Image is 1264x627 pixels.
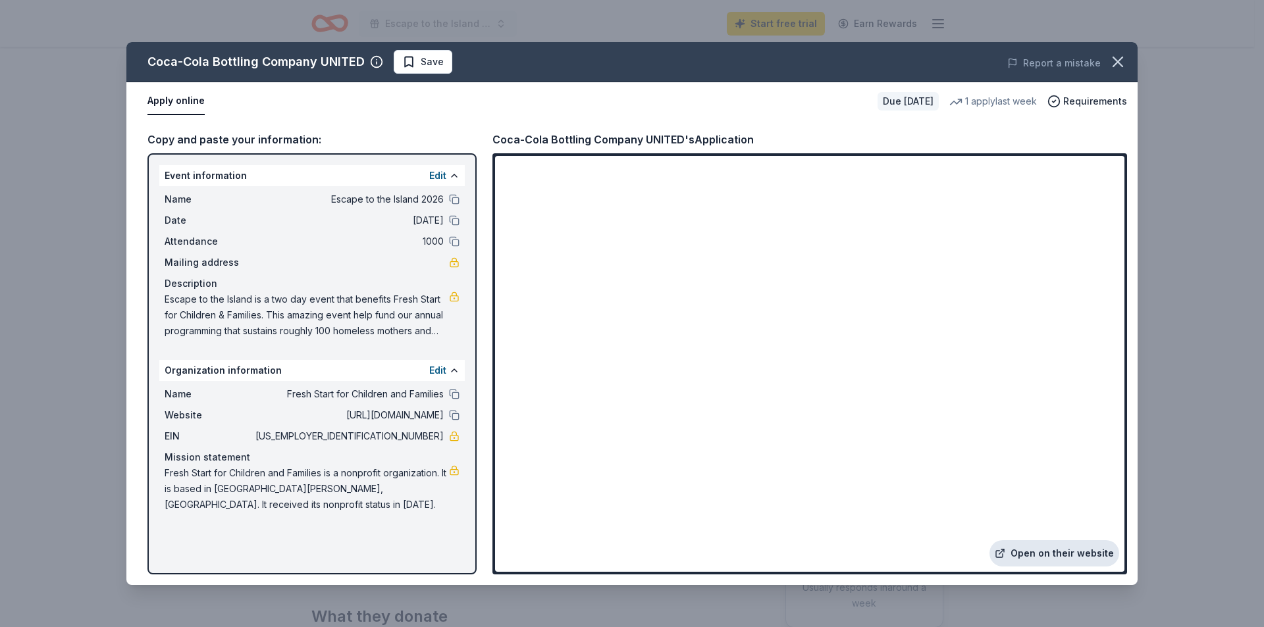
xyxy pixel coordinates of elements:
[253,234,444,249] span: 1000
[165,234,253,249] span: Attendance
[878,92,939,111] div: Due [DATE]
[165,465,449,513] span: Fresh Start for Children and Families is a nonprofit organization. It is based in [GEOGRAPHIC_DAT...
[165,291,449,339] span: Escape to the Island is a two day event that benefits Fresh Start for Children & Families. This a...
[429,363,446,378] button: Edit
[147,88,205,115] button: Apply online
[421,54,444,70] span: Save
[165,407,253,423] span: Website
[147,131,477,148] div: Copy and paste your information:
[429,168,446,184] button: Edit
[253,428,444,444] span: [US_EMPLOYER_IDENTIFICATION_NUMBER]
[253,386,444,402] span: Fresh Start for Children and Families
[165,449,460,465] div: Mission statement
[165,428,253,444] span: EIN
[949,93,1037,109] div: 1 apply last week
[989,540,1119,566] a: Open on their website
[165,276,460,291] div: Description
[1007,55,1101,71] button: Report a mistake
[253,213,444,228] span: [DATE]
[1047,93,1127,109] button: Requirements
[165,191,253,207] span: Name
[394,50,452,74] button: Save
[492,131,754,148] div: Coca-Cola Bottling Company UNITED's Application
[159,165,465,186] div: Event information
[165,255,253,270] span: Mailing address
[1063,93,1127,109] span: Requirements
[165,213,253,228] span: Date
[253,191,444,207] span: Escape to the Island 2026
[253,407,444,423] span: [URL][DOMAIN_NAME]
[159,360,465,381] div: Organization information
[147,51,365,72] div: Coca-Cola Bottling Company UNITED
[165,386,253,402] span: Name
